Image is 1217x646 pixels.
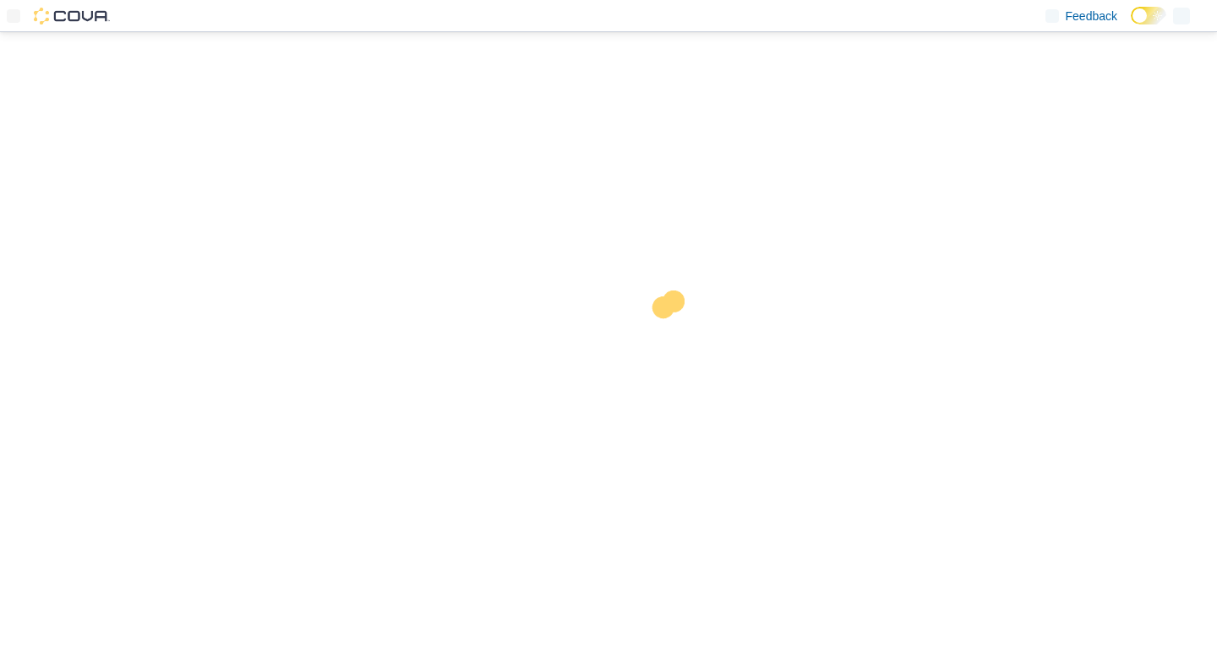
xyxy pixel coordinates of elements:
[1131,7,1166,24] input: Dark Mode
[608,278,735,404] img: cova-loader
[34,8,110,24] img: Cova
[1066,8,1117,24] span: Feedback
